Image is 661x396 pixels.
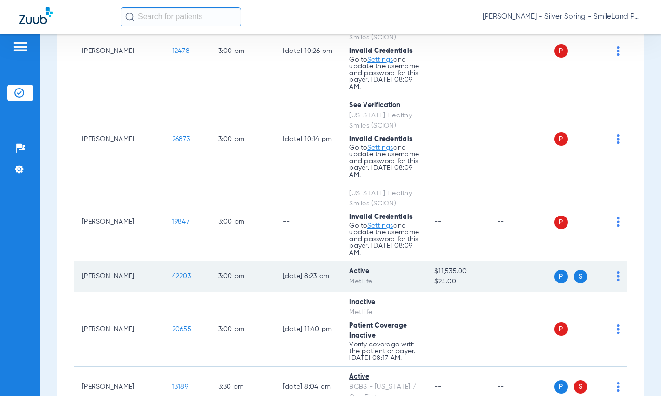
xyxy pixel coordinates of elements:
td: 3:00 PM [211,95,275,183]
div: MetLife [349,277,419,287]
td: [PERSON_NAME] [74,7,164,95]
span: 12478 [172,48,189,54]
td: [DATE] 10:14 PM [275,95,342,183]
span: P [554,270,568,283]
img: group-dot-blue.svg [617,217,620,227]
span: P [554,322,568,336]
span: S [574,380,587,394]
div: [US_STATE] Healthy Smiles (SCION) [349,111,419,131]
img: group-dot-blue.svg [617,324,620,334]
span: 13189 [172,383,188,390]
img: group-dot-blue.svg [617,271,620,281]
span: S [574,270,587,283]
a: Settings [367,144,393,151]
span: -- [434,48,442,54]
td: [DATE] 10:26 PM [275,7,342,95]
div: Active [349,372,419,382]
span: $11,535.00 [434,267,481,277]
span: -- [434,326,442,332]
span: $25.00 [434,277,481,287]
div: MetLife [349,307,419,318]
td: -- [275,183,342,261]
td: [PERSON_NAME] [74,292,164,367]
iframe: Chat Widget [613,350,661,396]
img: group-dot-blue.svg [617,134,620,144]
td: [PERSON_NAME] [74,183,164,261]
div: Active [349,267,419,277]
td: 3:00 PM [211,261,275,292]
input: Search for patients [121,7,241,26]
span: -- [434,383,442,390]
td: -- [489,261,554,292]
span: P [554,216,568,229]
img: Search Icon [125,13,134,21]
td: 3:00 PM [211,183,275,261]
td: 3:00 PM [211,292,275,367]
div: Inactive [349,297,419,307]
td: [DATE] 11:40 PM [275,292,342,367]
span: -- [434,218,442,225]
td: -- [489,95,554,183]
span: [PERSON_NAME] - Silver Spring - SmileLand PD [483,12,642,22]
p: Verify coverage with the patient or payer. [DATE] 08:17 AM. [349,341,419,361]
span: 42203 [172,273,191,280]
span: P [554,44,568,58]
p: Go to and update the username and password for this payer. [DATE] 08:09 AM. [349,144,419,178]
span: 20655 [172,326,191,332]
td: -- [489,183,554,261]
img: group-dot-blue.svg [617,46,620,56]
td: -- [489,292,554,367]
p: Go to and update the username and password for this payer. [DATE] 08:09 AM. [349,222,419,256]
td: 3:00 PM [211,7,275,95]
td: [PERSON_NAME] [74,261,164,292]
span: P [554,380,568,394]
span: -- [434,136,442,142]
a: Settings [367,222,393,229]
a: Settings [367,56,393,63]
span: Patient Coverage Inactive [349,322,407,339]
p: Go to and update the username and password for this payer. [DATE] 08:09 AM. [349,56,419,90]
span: Invalid Credentials [349,136,413,142]
img: hamburger-icon [13,41,28,52]
div: [US_STATE] Healthy Smiles (SCION) [349,189,419,209]
span: P [554,132,568,146]
td: -- [489,7,554,95]
td: [PERSON_NAME] [74,95,164,183]
div: See Verification [349,101,419,111]
img: Zuub Logo [19,7,53,24]
td: [DATE] 8:23 AM [275,261,342,292]
span: 19847 [172,218,189,225]
span: 26873 [172,136,190,142]
span: Invalid Credentials [349,214,413,220]
span: Invalid Credentials [349,48,413,54]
